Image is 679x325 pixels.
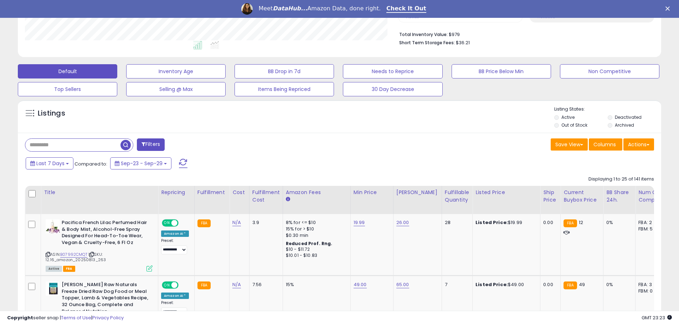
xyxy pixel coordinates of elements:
[354,219,365,226] a: 19.99
[286,247,345,253] div: $10 - $11.72
[343,82,442,96] button: 30 Day Decrease
[606,281,630,288] div: 0%
[623,138,654,151] button: Actions
[38,108,65,118] h5: Listings
[197,281,211,289] small: FBA
[286,281,345,288] div: 15%
[638,281,662,288] div: FBA: 3
[396,281,409,288] a: 65.00
[273,5,307,12] i: DataHub...
[579,281,585,288] span: 49
[197,219,211,227] small: FBA
[163,282,171,288] span: ON
[46,219,153,271] div: ASIN:
[593,141,616,148] span: Columns
[137,138,165,151] button: Filters
[46,266,62,272] span: All listings currently available for purchase on Amazon
[554,106,661,113] p: Listing States:
[564,281,577,289] small: FBA
[564,189,600,204] div: Current Buybox Price
[286,189,348,196] div: Amazon Fees
[197,189,226,196] div: Fulfillment
[161,230,189,237] div: Amazon AI *
[121,160,163,167] span: Sep-23 - Sep-29
[561,114,575,120] label: Active
[665,6,673,11] div: Close
[161,300,189,316] div: Preset:
[475,281,508,288] b: Listed Price:
[396,189,439,196] div: [PERSON_NAME]
[445,219,467,226] div: 28
[615,122,634,128] label: Archived
[61,314,91,321] a: Terms of Use
[44,189,155,196] div: Title
[26,157,73,169] button: Last 7 Days
[178,220,189,226] span: OFF
[286,253,345,259] div: $10.01 - $10.83
[560,64,659,78] button: Non Competitive
[232,189,246,196] div: Cost
[386,5,426,13] a: Check It Out
[258,5,381,12] div: Meet Amazon Data, done right.
[46,252,106,262] span: | SKU: 12.16_amazon_20250813_263
[252,219,277,226] div: 3.9
[354,281,367,288] a: 49.00
[252,189,280,204] div: Fulfillment Cost
[7,315,124,321] div: seller snap | |
[399,40,455,46] b: Short Term Storage Fees:
[286,240,333,247] b: Reduced Prof. Rng.
[63,266,75,272] span: FBA
[126,82,226,96] button: Selling @ Max
[452,64,551,78] button: BB Price Below Min
[161,189,191,196] div: Repricing
[564,219,577,227] small: FBA
[399,30,649,38] li: $979
[445,189,469,204] div: Fulfillable Quantity
[606,219,630,226] div: 0%
[241,3,253,15] img: Profile image for Georgie
[18,82,117,96] button: Top Sellers
[588,176,654,183] div: Displaying 1 to 25 of 141 items
[638,226,662,232] div: FBM: 5
[92,314,124,321] a: Privacy Policy
[561,122,587,128] label: Out of Stock
[396,219,409,226] a: 26.00
[399,31,448,37] b: Total Inventory Value:
[18,64,117,78] button: Default
[606,189,632,204] div: BB Share 24h.
[232,219,241,226] a: N/A
[161,238,189,254] div: Preset:
[475,281,535,288] div: $49.00
[178,282,189,288] span: OFF
[232,281,241,288] a: N/A
[235,82,334,96] button: Items Being Repriced
[36,160,65,167] span: Last 7 Days
[126,64,226,78] button: Inventory Age
[46,281,60,296] img: 410l8Zmk+TL._SL40_.jpg
[62,281,148,316] b: [PERSON_NAME] Raw Naturals Freeze Dried Raw Dog Food or Meal Topper, Lamb & Vegetables Recipe, 32...
[286,196,290,203] small: Amazon Fees.
[475,219,535,226] div: $19.99
[354,189,390,196] div: Min Price
[638,219,662,226] div: FBA: 2
[286,219,345,226] div: 8% for <= $10
[163,220,171,226] span: ON
[543,219,555,226] div: 0.00
[642,314,672,321] span: 2025-10-7 23:23 GMT
[615,114,642,120] label: Deactivated
[589,138,622,151] button: Columns
[456,39,470,46] span: $36.21
[638,189,664,204] div: Num of Comp.
[638,288,662,294] div: FBM: 0
[62,219,148,248] b: Pacifica French Lilac Perfumed Hair & Body Mist, Alcohol-Free Spray Designed For Head-To-Toe Wear...
[475,219,508,226] b: Listed Price:
[7,314,33,321] strong: Copyright
[286,226,345,232] div: 15% for > $10
[543,281,555,288] div: 0.00
[110,157,171,169] button: Sep-23 - Sep-29
[46,219,60,233] img: 41EvGHoe+rL._SL40_.jpg
[343,64,442,78] button: Needs to Reprice
[252,281,277,288] div: 7.56
[579,219,583,226] span: 12
[543,189,557,204] div: Ship Price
